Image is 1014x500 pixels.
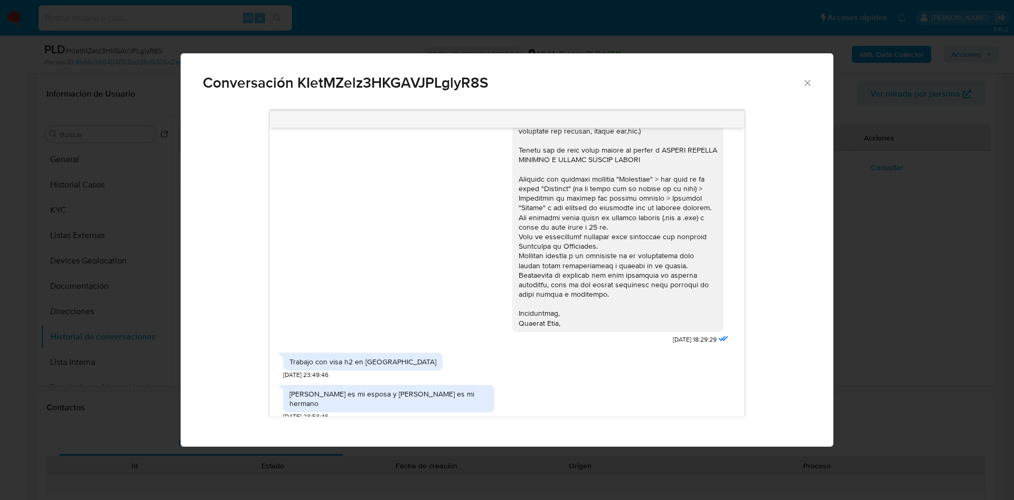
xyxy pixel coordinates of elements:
span: Conversación KIetMZelz3HKGAVJPLglyR8S [203,76,802,90]
span: [DATE] 23:49:46 [283,371,328,380]
div: Comunicación [181,53,833,447]
div: Trabajo con visa h2 en [GEOGRAPHIC_DATA] [289,357,436,366]
div: [PERSON_NAME] es mi esposa y [PERSON_NAME] es mi hermano [289,389,488,408]
button: Cerrar [802,78,812,87]
span: [DATE] 23:53:46 [283,412,328,421]
span: [DATE] 18:29:29 [673,335,717,344]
